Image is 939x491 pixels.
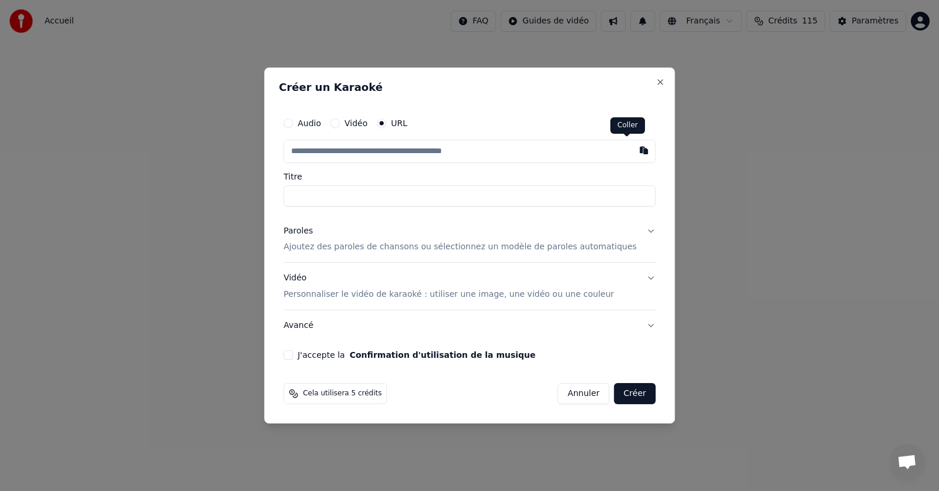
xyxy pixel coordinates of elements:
[283,172,656,181] label: Titre
[558,383,609,404] button: Annuler
[283,310,656,341] button: Avancé
[303,389,381,398] span: Cela utilisera 5 crédits
[614,383,656,404] button: Créer
[283,242,637,253] p: Ajoutez des paroles de chansons ou sélectionnez un modèle de paroles automatiques
[391,119,407,127] label: URL
[283,273,614,301] div: Vidéo
[298,351,535,359] label: J'accepte la
[283,263,656,310] button: VidéoPersonnaliser le vidéo de karaoké : utiliser une image, une vidéo ou une couleur
[279,82,660,93] h2: Créer un Karaoké
[344,119,367,127] label: Vidéo
[610,117,645,134] div: Coller
[350,351,536,359] button: J'accepte la
[298,119,321,127] label: Audio
[283,289,614,300] p: Personnaliser le vidéo de karaoké : utiliser une image, une vidéo ou une couleur
[283,225,313,237] div: Paroles
[283,216,656,263] button: ParolesAjoutez des paroles de chansons ou sélectionnez un modèle de paroles automatiques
